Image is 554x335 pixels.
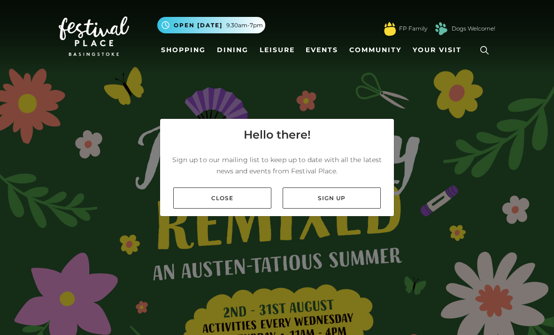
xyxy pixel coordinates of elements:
a: Shopping [157,41,209,59]
a: Dogs Welcome! [452,24,495,33]
a: Leisure [256,41,299,59]
p: Sign up to our mailing list to keep up to date with all the latest news and events from Festival ... [168,154,386,177]
a: Your Visit [409,41,470,59]
a: Close [173,187,271,209]
span: Your Visit [413,45,462,55]
a: FP Family [399,24,427,33]
img: Festival Place Logo [59,16,129,56]
h4: Hello there! [244,126,311,143]
a: Dining [213,41,252,59]
span: Open [DATE] [174,21,223,30]
button: Open [DATE] 9.30am-7pm [157,17,265,33]
a: Events [302,41,342,59]
a: Community [346,41,405,59]
span: 9.30am-7pm [226,21,263,30]
a: Sign up [283,187,381,209]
